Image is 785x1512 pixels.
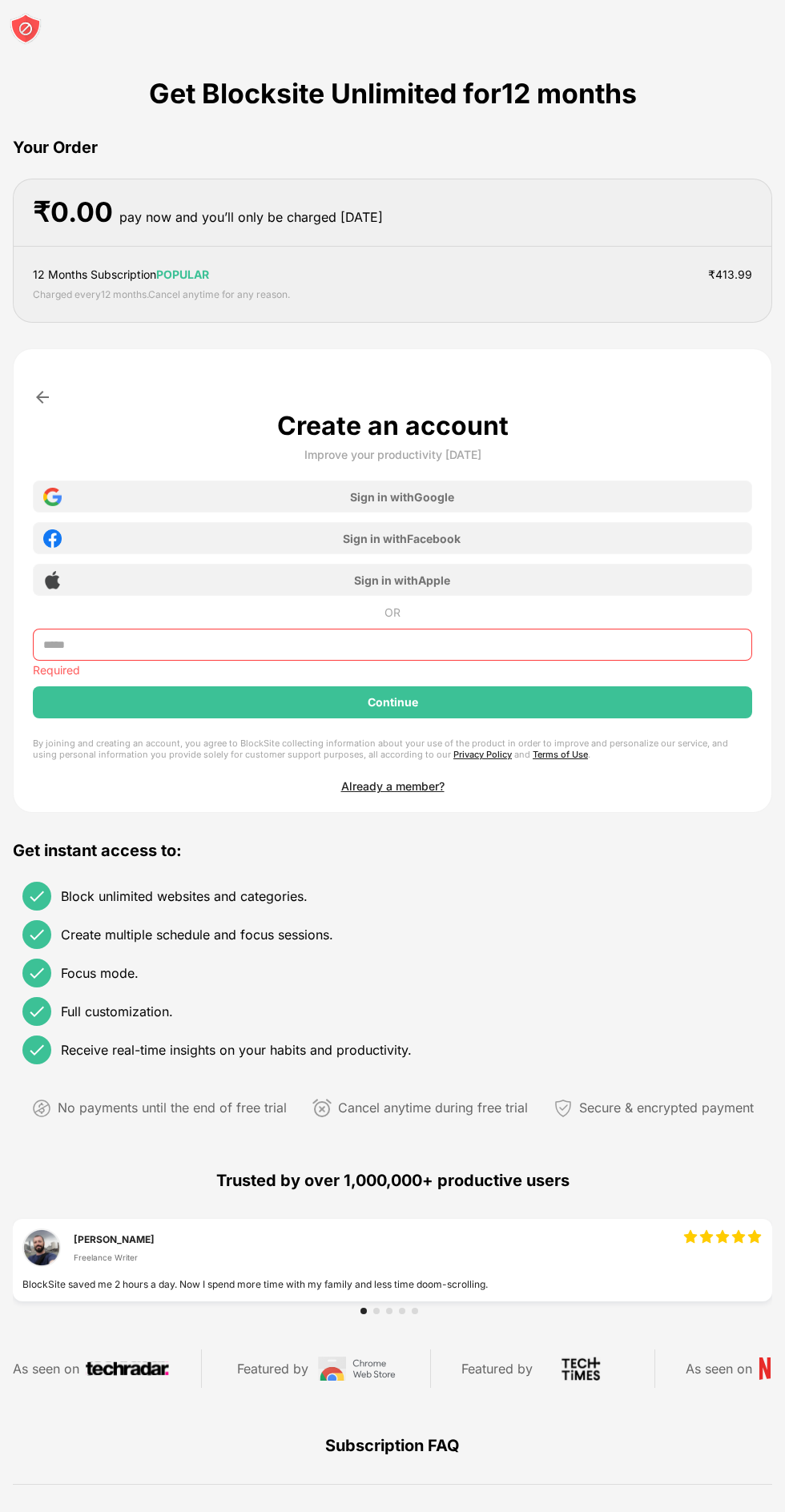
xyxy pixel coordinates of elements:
div: ₹ 413.99 [708,266,752,283]
div: Required [33,664,752,677]
div: Sign in with Google [350,490,454,504]
div: Get instant access to: [13,838,772,863]
div: Focus mode. [61,965,139,981]
img: apple-icon.png [43,571,62,589]
img: arrow-back.svg [33,388,52,407]
div: Subscription FAQ [13,1407,772,1484]
img: tech-times [539,1357,622,1381]
img: testimonial-purchase-1.jpg [22,1228,61,1267]
div: Full customization. [61,1003,173,1019]
div: OR [384,605,401,619]
div: pay now and you’ll only be charged [DATE] [119,206,383,229]
div: ₹ 0.00 [33,196,113,229]
div: Block unlimited websites and categories. [61,888,308,904]
div: [PERSON_NAME] [74,1232,155,1247]
img: check.svg [27,925,46,944]
a: Terms of Use [533,749,588,760]
img: check.svg [27,1002,46,1021]
div: Freelance Writer [74,1251,155,1264]
div: Cancel anytime during free trial [338,1096,528,1120]
img: secured-payment [554,1099,573,1118]
img: check.svg [27,1040,46,1060]
div: Sign in with Facebook [343,532,461,545]
div: BlockSite saved me 2 hours a day. Now I spend more time with my family and less time doom-scrolling. [22,1277,763,1292]
img: check.svg [27,963,46,983]
img: cancel-anytime [312,1099,332,1118]
div: Improve your productivity [DATE] [304,448,481,461]
img: techradar [86,1357,169,1381]
div: Get Blocksite Unlimited for 12 months [149,77,637,110]
img: google-icon.png [43,488,62,506]
div: No payments until the end of free trial [58,1096,287,1120]
img: star [698,1228,715,1245]
div: Sign in with Apple [354,573,450,587]
div: Already a member? [341,779,445,793]
div: Receive real-time insights on your habits and productivity. [61,1042,412,1058]
div: Featured by [461,1357,533,1381]
div: Continue [368,696,418,709]
img: star [731,1228,747,1245]
span: POPULAR [156,267,209,281]
div: 12 Months Subscription [33,266,209,283]
img: facebook-icon.png [43,529,62,548]
div: Featured by [237,1357,308,1381]
img: chrome-web-store-logo [315,1357,398,1381]
img: not-paying [32,1099,51,1118]
div: As seen on [13,1357,79,1381]
img: check.svg [27,887,46,906]
img: star [747,1228,763,1245]
div: Create multiple schedule and focus sessions. [61,927,333,943]
div: Trusted by over 1,000,000+ productive users [13,1142,772,1219]
div: By joining and creating an account, you agree to BlockSite collecting information about your use ... [33,738,752,760]
a: Privacy Policy [453,749,512,760]
img: star [682,1228,698,1245]
img: blocksite-icon-white.svg [10,13,42,45]
div: Your Order [13,135,772,159]
div: Charged every 12 months . Cancel anytime for any reason. [33,287,290,303]
div: As seen on [686,1357,752,1381]
div: Secure & encrypted payment [579,1096,754,1120]
img: star [715,1228,731,1245]
div: Create an account [277,410,509,441]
